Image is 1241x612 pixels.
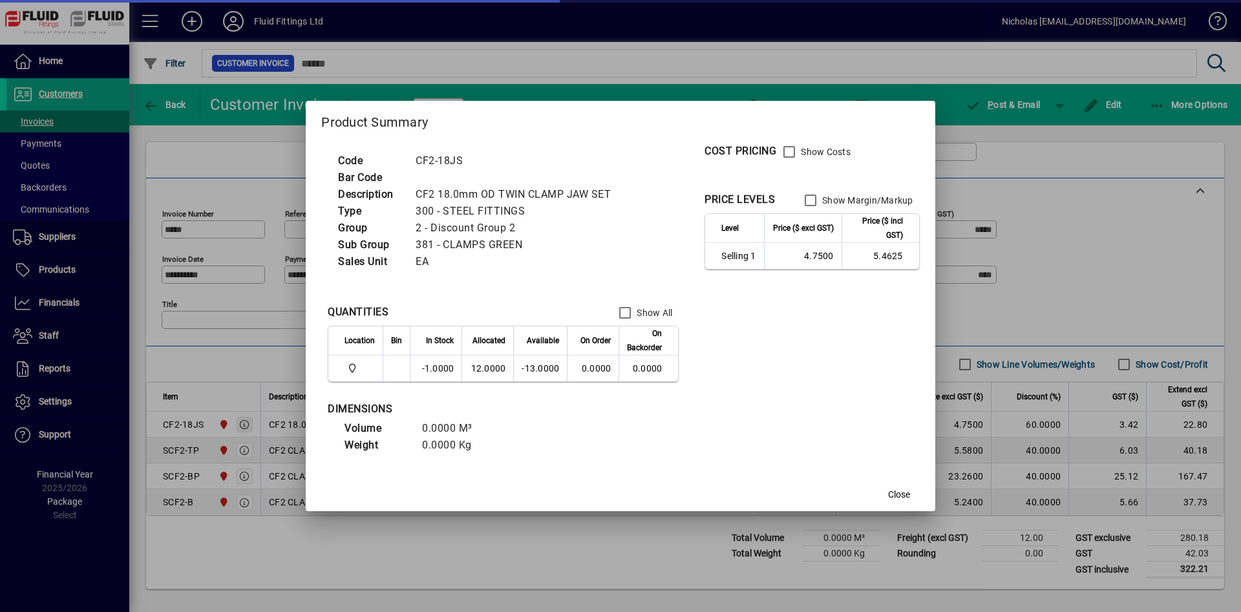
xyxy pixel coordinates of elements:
[328,304,388,320] div: QUANTITIES
[634,306,672,319] label: Show All
[332,153,409,169] td: Code
[409,153,626,169] td: CF2-18JS
[580,333,611,348] span: On Order
[773,221,834,235] span: Price ($ excl GST)
[527,333,559,348] span: Available
[627,326,662,355] span: On Backorder
[416,420,493,437] td: 0.0000 M³
[338,420,416,437] td: Volume
[842,243,919,269] td: 5.4625
[416,437,493,454] td: 0.0000 Kg
[332,220,409,237] td: Group
[409,237,626,253] td: 381 - CLAMPS GREEN
[409,253,626,270] td: EA
[705,192,775,207] div: PRICE LEVELS
[332,237,409,253] td: Sub Group
[332,203,409,220] td: Type
[582,363,611,374] span: 0.0000
[391,333,402,348] span: Bin
[888,488,910,501] span: Close
[409,186,626,203] td: CF2 18.0mm OD TWIN CLAMP JAW SET
[798,145,851,158] label: Show Costs
[705,143,776,159] div: COST PRICING
[409,220,626,237] td: 2 - Discount Group 2
[328,401,651,417] div: DIMENSIONS
[338,437,416,454] td: Weight
[345,333,375,348] span: Location
[721,249,756,262] span: Selling 1
[461,355,513,381] td: 12.0000
[820,194,913,207] label: Show Margin/Markup
[306,101,935,138] h2: Product Summary
[332,186,409,203] td: Description
[472,333,505,348] span: Allocated
[426,333,454,348] span: In Stock
[850,214,903,242] span: Price ($ incl GST)
[878,483,920,506] button: Close
[513,355,567,381] td: -13.0000
[409,203,626,220] td: 300 - STEEL FITTINGS
[764,243,842,269] td: 4.7500
[721,221,739,235] span: Level
[332,253,409,270] td: Sales Unit
[332,169,409,186] td: Bar Code
[619,355,678,381] td: 0.0000
[410,355,461,381] td: -1.0000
